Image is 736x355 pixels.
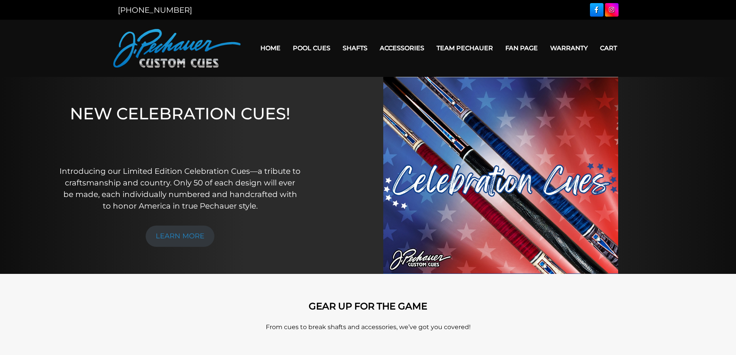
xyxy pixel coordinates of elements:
img: Pechauer Custom Cues [113,29,241,68]
p: From cues to break shafts and accessories, we’ve got you covered! [148,323,588,332]
a: Warranty [544,38,594,58]
h1: NEW CELEBRATION CUES! [59,104,301,155]
a: Shafts [337,38,374,58]
a: Accessories [374,38,430,58]
a: LEARN MORE [146,226,214,247]
strong: GEAR UP FOR THE GAME [309,301,427,312]
a: Pool Cues [287,38,337,58]
a: [PHONE_NUMBER] [118,5,192,15]
a: Fan Page [499,38,544,58]
a: Team Pechauer [430,38,499,58]
a: Home [254,38,287,58]
a: Cart [594,38,623,58]
p: Introducing our Limited Edition Celebration Cues—a tribute to craftsmanship and country. Only 50 ... [59,165,301,212]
